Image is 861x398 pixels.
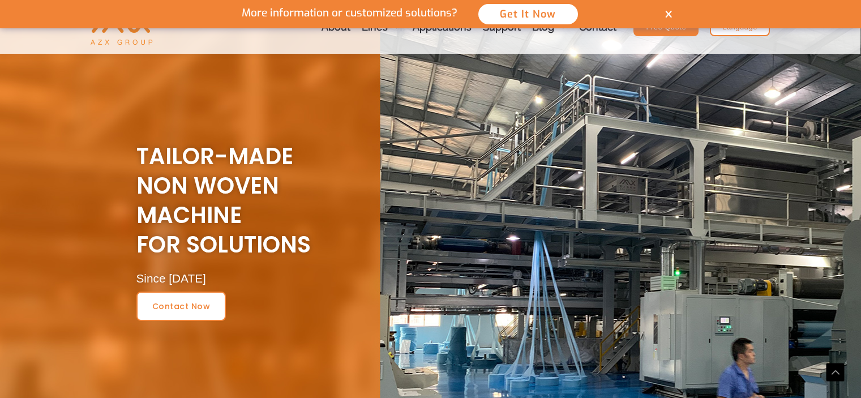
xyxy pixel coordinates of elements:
[136,271,742,286] div: Since [DATE]
[477,3,579,25] button: Get It Now
[232,7,467,20] p: More information or customized solutions?
[136,142,753,259] h2: Tailor-Made NON WOVEN MACHINE For Solutions
[152,302,211,310] span: contact now
[91,21,159,32] a: AZX Nonwoven Machine
[136,292,226,321] a: contact now
[710,18,770,36] a: Language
